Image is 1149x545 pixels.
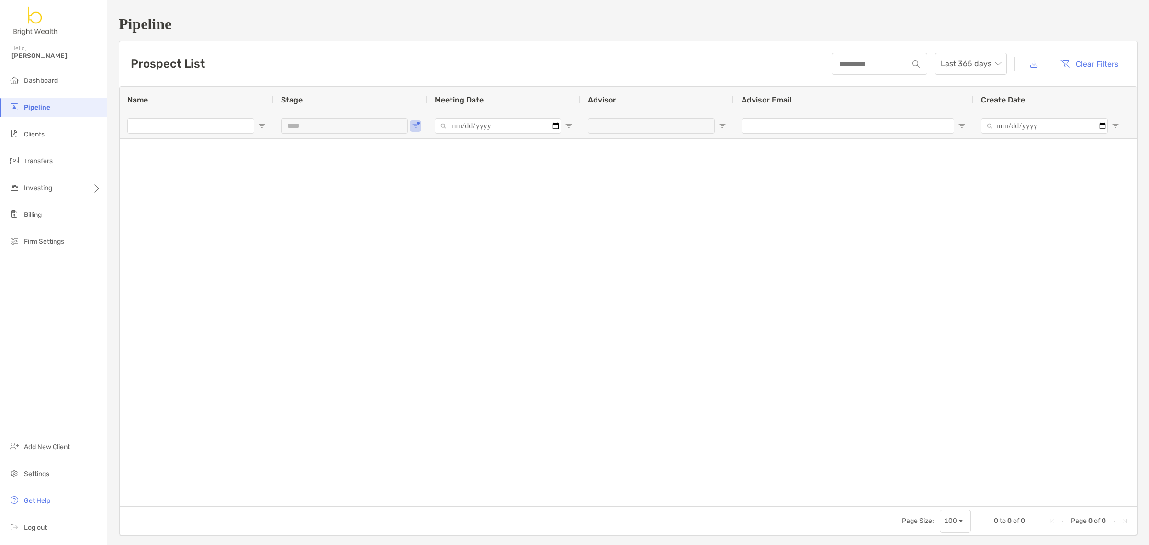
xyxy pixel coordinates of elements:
[9,74,20,86] img: dashboard icon
[24,130,45,138] span: Clients
[9,155,20,166] img: transfers icon
[9,128,20,139] img: clients icon
[412,122,419,130] button: Open Filter Menu
[9,467,20,479] img: settings icon
[281,95,303,104] span: Stage
[24,157,53,165] span: Transfers
[1071,517,1087,525] span: Page
[1000,517,1006,525] span: to
[258,122,266,130] button: Open Filter Menu
[1048,517,1056,525] div: First Page
[565,122,573,130] button: Open Filter Menu
[981,118,1108,134] input: Create Date Filter Input
[9,208,20,220] img: billing icon
[902,517,934,525] div: Page Size:
[1094,517,1100,525] span: of
[588,95,616,104] span: Advisor
[127,118,254,134] input: Name Filter Input
[9,182,20,193] img: investing icon
[912,60,920,68] img: input icon
[24,211,42,219] span: Billing
[11,4,60,38] img: Zoe Logo
[24,77,58,85] span: Dashboard
[719,122,726,130] button: Open Filter Menu
[1021,517,1025,525] span: 0
[1110,517,1117,525] div: Next Page
[9,101,20,113] img: pipeline icon
[1007,517,1012,525] span: 0
[941,53,1001,74] span: Last 365 days
[1112,122,1119,130] button: Open Filter Menu
[1053,53,1126,74] button: Clear Filters
[742,118,954,134] input: Advisor Email Filter Input
[1013,517,1019,525] span: of
[9,235,20,247] img: firm-settings icon
[958,122,966,130] button: Open Filter Menu
[24,497,50,505] span: Get Help
[127,95,148,104] span: Name
[24,184,52,192] span: Investing
[24,443,70,451] span: Add New Client
[1088,517,1093,525] span: 0
[944,517,957,525] div: 100
[435,95,484,104] span: Meeting Date
[9,494,20,506] img: get-help icon
[1059,517,1067,525] div: Previous Page
[24,470,49,478] span: Settings
[11,52,101,60] span: [PERSON_NAME]!
[940,510,971,533] div: Page Size
[742,95,791,104] span: Advisor Email
[981,95,1025,104] span: Create Date
[24,103,50,112] span: Pipeline
[9,521,20,533] img: logout icon
[994,517,998,525] span: 0
[119,15,1138,33] h1: Pipeline
[131,57,205,70] h3: Prospect List
[9,441,20,452] img: add_new_client icon
[435,118,561,134] input: Meeting Date Filter Input
[24,523,47,532] span: Log out
[24,238,64,246] span: Firm Settings
[1121,517,1129,525] div: Last Page
[1102,517,1106,525] span: 0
